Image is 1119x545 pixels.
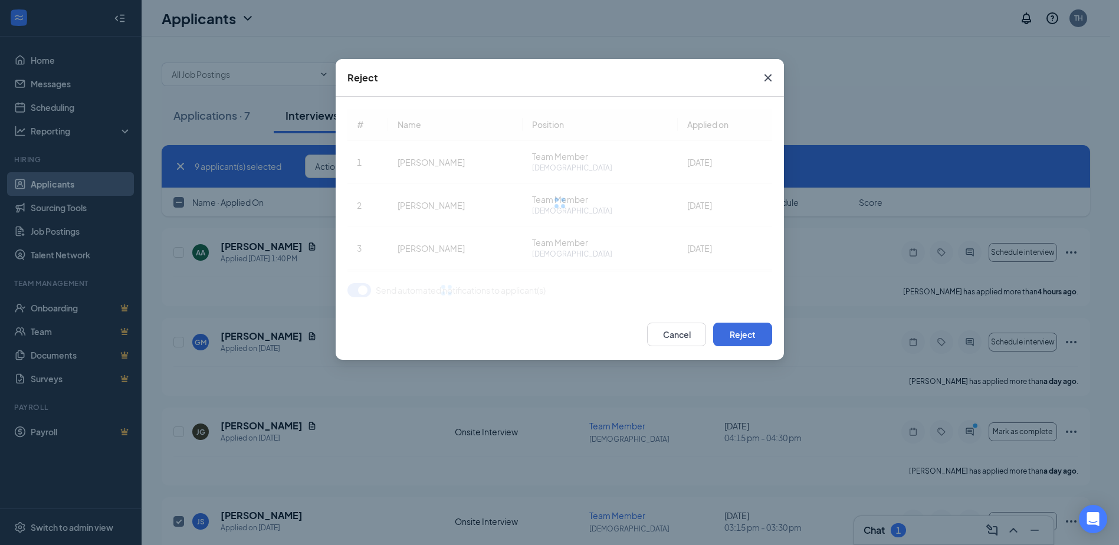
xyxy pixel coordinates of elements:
button: Reject [713,323,772,346]
button: Cancel [647,323,706,346]
button: Close [752,59,784,97]
div: Open Intercom Messenger [1079,505,1107,533]
div: Reject [347,71,378,84]
svg: Cross [761,71,775,85]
